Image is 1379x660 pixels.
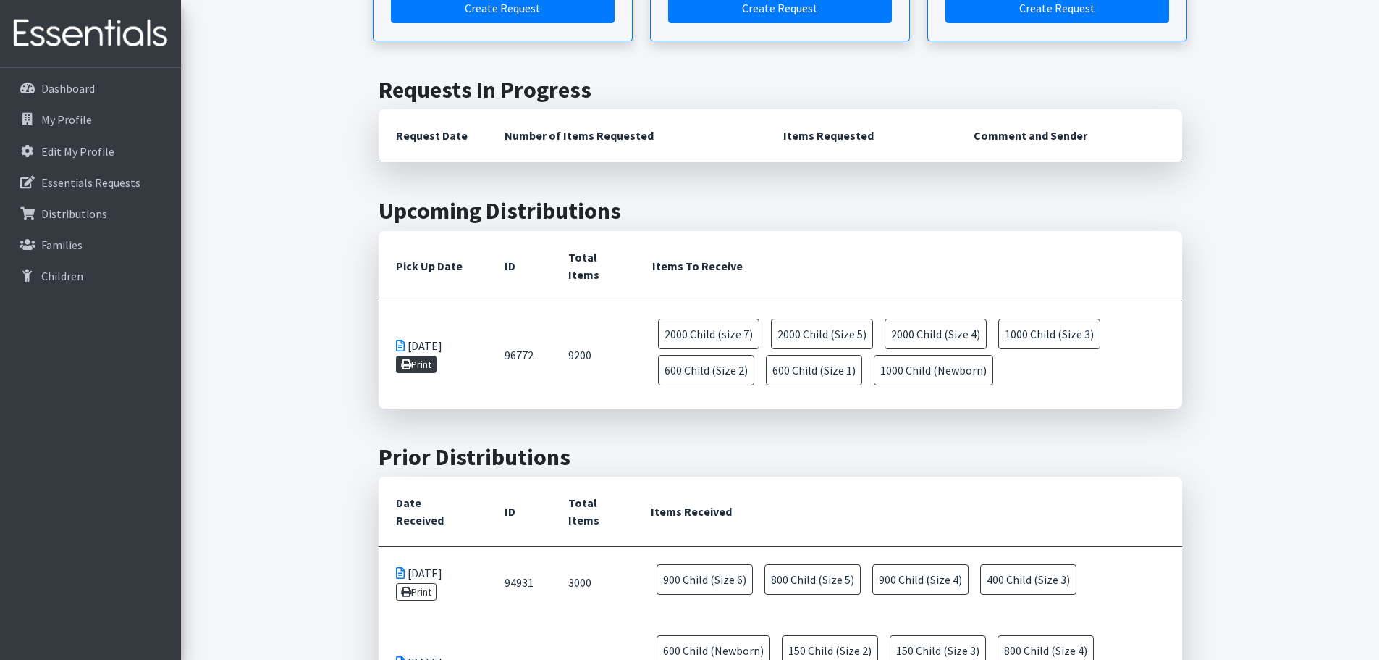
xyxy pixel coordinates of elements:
[41,144,114,159] p: Edit My Profile
[487,231,551,301] th: ID
[379,547,487,619] td: [DATE]
[379,301,487,409] td: [DATE]
[41,269,83,283] p: Children
[956,109,1181,162] th: Comment and Sender
[41,175,140,190] p: Essentials Requests
[396,356,437,373] a: Print
[41,238,83,252] p: Families
[6,9,175,58] img: HumanEssentials
[635,231,1181,301] th: Items To Receive
[487,301,551,409] td: 96772
[487,477,551,547] th: ID
[41,112,92,127] p: My Profile
[396,583,437,601] a: Print
[487,547,551,619] td: 94931
[658,319,759,349] span: 2000 Child (size 7)
[766,355,862,385] span: 600 Child (Size 1)
[657,564,753,595] span: 900 Child (Size 6)
[551,477,633,547] th: Total Items
[872,564,969,595] span: 900 Child (Size 4)
[6,262,175,291] a: Children
[998,319,1100,349] span: 1000 Child (Size 3)
[379,109,487,162] th: Request Date
[771,319,873,349] span: 2000 Child (Size 5)
[6,137,175,166] a: Edit My Profile
[874,355,993,385] span: 1000 Child (Newborn)
[379,231,487,301] th: Pick Up Date
[379,197,1182,225] h2: Upcoming Distributions
[379,76,1182,104] h2: Requests In Progress
[6,230,175,259] a: Families
[764,564,861,595] span: 800 Child (Size 5)
[885,319,987,349] span: 2000 Child (Size 4)
[551,301,636,409] td: 9200
[633,477,1182,547] th: Items Received
[41,206,107,221] p: Distributions
[6,168,175,197] a: Essentials Requests
[379,443,1182,471] h2: Prior Distributions
[6,74,175,103] a: Dashboard
[766,109,956,162] th: Items Requested
[6,199,175,228] a: Distributions
[6,105,175,134] a: My Profile
[41,81,95,96] p: Dashboard
[551,547,633,619] td: 3000
[658,355,754,385] span: 600 Child (Size 2)
[980,564,1076,595] span: 400 Child (Size 3)
[551,231,636,301] th: Total Items
[379,477,487,547] th: Date Received
[487,109,767,162] th: Number of Items Requested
